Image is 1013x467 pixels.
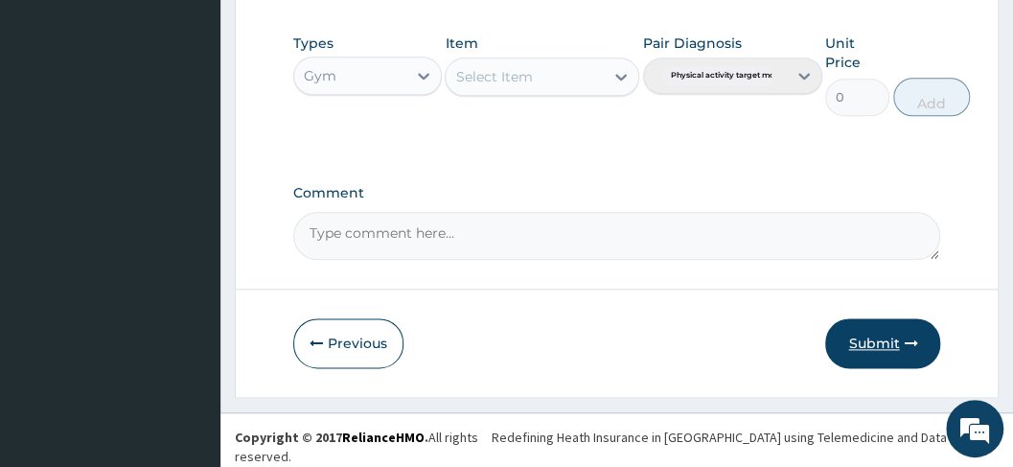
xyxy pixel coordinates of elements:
img: d_794563401_company_1708531726252_794563401 [35,96,78,144]
div: Redefining Heath Insurance in [GEOGRAPHIC_DATA] using Telemedicine and Data Science! [492,428,999,447]
textarea: Type your message and hit 'Enter' [10,285,365,352]
strong: Copyright © 2017 . [235,429,428,446]
a: RelianceHMO [342,429,425,446]
label: Types [293,35,334,52]
label: Unit Price [825,34,890,72]
div: Gym [304,66,336,85]
label: Item [445,34,477,53]
label: Pair Diagnosis [643,34,742,53]
span: We're online! [111,122,265,315]
button: Previous [293,318,403,368]
button: Submit [825,318,940,368]
div: Minimize live chat window [314,10,360,56]
label: Comment [293,185,941,201]
div: Chat with us now [100,107,322,132]
div: Select Item [455,67,532,86]
button: Add [893,78,970,116]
